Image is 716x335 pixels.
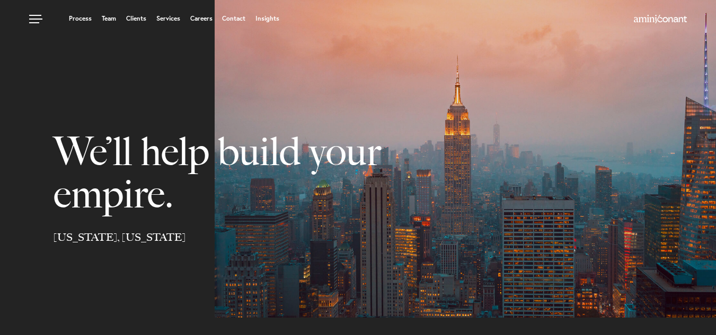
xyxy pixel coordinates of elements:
[126,15,146,22] a: Clients
[102,15,116,22] a: Team
[255,15,279,22] a: Insights
[634,15,687,23] img: Amini & Conant
[156,15,180,22] a: Services
[190,15,213,22] a: Careers
[69,15,92,22] a: Process
[634,15,687,24] a: Home
[222,15,245,22] a: Contact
